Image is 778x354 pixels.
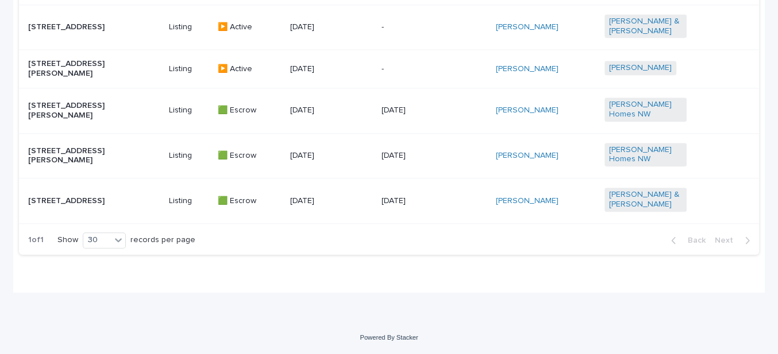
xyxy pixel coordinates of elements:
tr: [STREET_ADDRESS][PERSON_NAME]Listing▶️ Active[DATE]-[PERSON_NAME] [PERSON_NAME] [19,50,758,88]
p: [DATE] [290,64,372,74]
a: [PERSON_NAME] [496,151,559,161]
p: 1 of 1 [19,226,53,254]
tr: [STREET_ADDRESS][PERSON_NAME]Listing🟩 Escrow[DATE][DATE][PERSON_NAME] [PERSON_NAME] Homes NW [19,133,758,178]
a: [PERSON_NAME] & [PERSON_NAME] [609,190,682,209]
p: [STREET_ADDRESS][PERSON_NAME] [28,59,110,79]
p: [DATE] [382,196,464,206]
p: - [382,64,464,74]
a: [PERSON_NAME] Homes NW [609,100,682,119]
p: Listing [169,196,209,206]
div: 30 [83,234,111,246]
p: [STREET_ADDRESS] [28,22,110,32]
p: - [382,22,464,32]
span: Next [715,236,740,244]
p: ▶️ Active [218,22,281,32]
a: [PERSON_NAME] [609,63,672,73]
p: ▶️ Active [218,64,281,74]
a: [PERSON_NAME] [496,106,559,115]
a: [PERSON_NAME] Homes NW [609,145,682,165]
p: [DATE] [382,151,464,161]
p: [STREET_ADDRESS][PERSON_NAME] [28,101,110,120]
tr: [STREET_ADDRESS]Listing▶️ Active[DATE]-[PERSON_NAME] [PERSON_NAME] & [PERSON_NAME] [19,5,758,50]
p: Listing [169,64,209,74]
p: [DATE] [290,22,372,32]
p: Listing [169,22,209,32]
p: [STREET_ADDRESS] [28,196,110,206]
p: 🟩 Escrow [218,196,281,206]
tr: [STREET_ADDRESS][PERSON_NAME]Listing🟩 Escrow[DATE][DATE][PERSON_NAME] [PERSON_NAME] Homes NW [19,88,758,134]
p: 🟩 Escrow [218,151,281,161]
tr: [STREET_ADDRESS]Listing🟩 Escrow[DATE][DATE][PERSON_NAME] [PERSON_NAME] & [PERSON_NAME] [19,178,758,224]
p: [DATE] [382,106,464,115]
a: Powered By Stacker [360,334,418,341]
a: [PERSON_NAME] [496,22,559,32]
a: [PERSON_NAME] [496,196,559,206]
p: [STREET_ADDRESS][PERSON_NAME] [28,146,110,166]
span: Back [681,236,706,244]
a: [PERSON_NAME] [496,64,559,74]
button: Back [662,235,710,246]
p: Listing [169,151,209,161]
p: [DATE] [290,151,372,161]
p: Listing [169,106,209,115]
a: [PERSON_NAME] & [PERSON_NAME] [609,17,682,36]
p: Show [57,235,78,245]
p: [DATE] [290,106,372,115]
p: 🟩 Escrow [218,106,281,115]
button: Next [710,235,759,246]
p: records per page [130,235,195,245]
p: [DATE] [290,196,372,206]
